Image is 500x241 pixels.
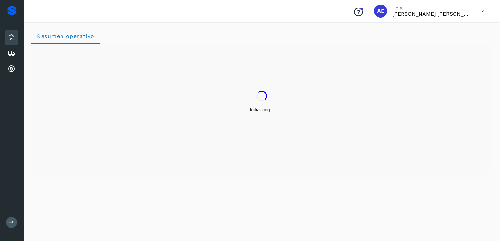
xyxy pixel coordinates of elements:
p: AARON EDUARDO GOMEZ ULLOA [392,11,471,17]
div: Inicio [5,30,18,45]
div: Cuentas por cobrar [5,62,18,76]
span: Resumen operativo [37,33,95,39]
p: Hola, [392,5,471,11]
div: Embarques [5,46,18,60]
